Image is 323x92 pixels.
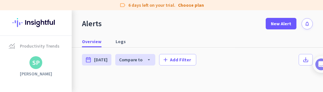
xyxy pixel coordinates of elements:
[1,54,72,69] a: av_timerReal-Time Insights
[159,54,196,65] button: addAdd Filter
[94,57,108,63] span: [DATE]
[142,57,151,62] i: arrow_drop_down
[299,54,313,65] button: save_alt
[170,57,191,63] span: Add Filter
[178,2,204,8] a: Choose plan
[119,2,126,8] i: label
[85,57,92,63] i: date_range
[1,38,72,54] a: menu-itemProductivity Trends
[271,20,291,27] span: New Alert
[32,59,40,66] div: SP
[82,19,102,28] div: Alerts
[266,18,296,29] button: New Alert
[82,38,101,45] span: Overview
[119,57,142,63] span: Compare to
[162,57,169,63] i: add
[20,42,60,50] span: Productivity Trends
[116,38,126,45] span: Logs
[302,18,313,29] button: notifications
[303,57,309,63] i: save_alt
[9,43,15,49] img: menu-item
[12,10,59,35] img: Insightful logo
[304,21,310,27] i: notifications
